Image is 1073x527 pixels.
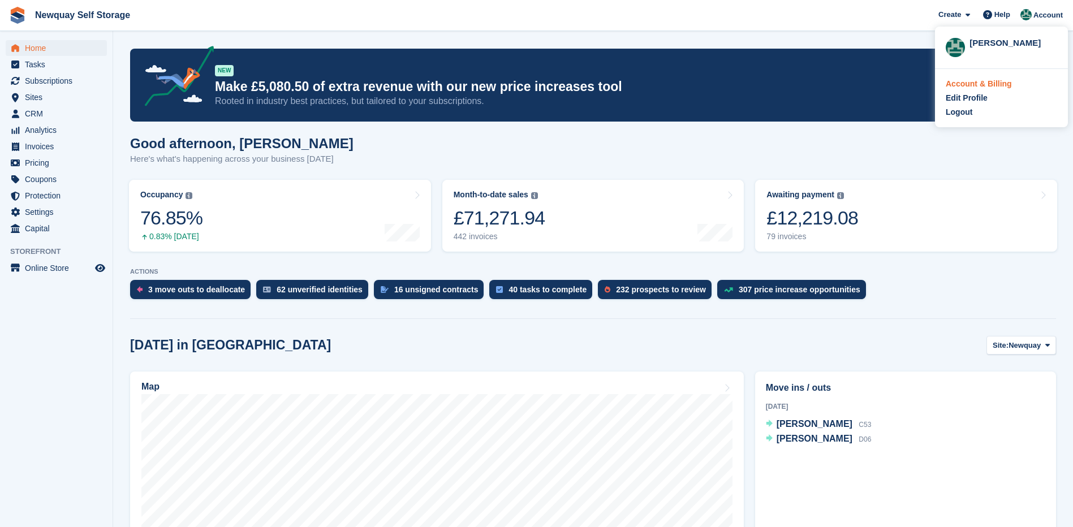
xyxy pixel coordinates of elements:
[766,381,1045,395] h2: Move ins / outs
[994,9,1010,20] span: Help
[263,286,271,293] img: verify_identity-adf6edd0f0f0b5bbfe63781bf79b02c33cf7c696d77639b501bdc392416b5a36.svg
[859,435,871,443] span: D06
[25,122,93,138] span: Analytics
[454,232,545,241] div: 442 invoices
[442,180,744,252] a: Month-to-date sales £71,271.94 442 invoices
[509,285,587,294] div: 40 tasks to complete
[148,285,245,294] div: 3 move outs to deallocate
[859,421,871,429] span: C53
[130,338,331,353] h2: [DATE] in [GEOGRAPHIC_DATA]
[277,285,363,294] div: 62 unverified identities
[135,46,214,110] img: price-adjustments-announcement-icon-8257ccfd72463d97f412b2fc003d46551f7dbcb40ab6d574587a9cd5c0d94...
[946,106,1057,118] a: Logout
[993,340,1009,351] span: Site:
[141,382,160,392] h2: Map
[6,171,107,187] a: menu
[130,280,256,305] a: 3 move outs to deallocate
[6,106,107,122] a: menu
[129,180,431,252] a: Occupancy 76.85% 0.83% [DATE]
[986,336,1056,355] button: Site: Newquay
[10,246,113,257] span: Storefront
[1033,10,1063,21] span: Account
[6,204,107,220] a: menu
[25,139,93,154] span: Invoices
[531,192,538,199] img: icon-info-grey-7440780725fd019a000dd9b08b2336e03edf1995a4989e88bcd33f0948082b44.svg
[130,153,354,166] p: Here's what's happening across your business [DATE]
[215,65,234,76] div: NEW
[6,260,107,276] a: menu
[9,7,26,24] img: stora-icon-8386f47178a22dfd0bd8f6a31ec36ba5ce8667c1dd55bd0f319d3a0aa187defe.svg
[1020,9,1032,20] img: JON
[6,40,107,56] a: menu
[605,286,610,293] img: prospect-51fa495bee0391a8d652442698ab0144808aea92771e9ea1ae160a38d050c398.svg
[130,136,354,151] h1: Good afternoon, [PERSON_NAME]
[6,155,107,171] a: menu
[381,286,389,293] img: contract_signature_icon-13c848040528278c33f63329250d36e43548de30e8caae1d1a13099fd9432cc5.svg
[130,268,1056,275] p: ACTIONS
[717,280,872,305] a: 307 price increase opportunities
[1009,340,1041,351] span: Newquay
[215,79,957,95] p: Make £5,080.50 of extra revenue with our new price increases tool
[837,192,844,199] img: icon-info-grey-7440780725fd019a000dd9b08b2336e03edf1995a4989e88bcd33f0948082b44.svg
[140,232,202,241] div: 0.83% [DATE]
[766,432,872,447] a: [PERSON_NAME] D06
[739,285,860,294] div: 307 price increase opportunities
[777,419,852,429] span: [PERSON_NAME]
[25,221,93,236] span: Capital
[25,40,93,56] span: Home
[454,190,528,200] div: Month-to-date sales
[946,78,1012,90] div: Account & Billing
[766,401,1045,412] div: [DATE]
[6,89,107,105] a: menu
[969,37,1057,47] div: [PERSON_NAME]
[140,206,202,230] div: 76.85%
[25,73,93,89] span: Subscriptions
[6,188,107,204] a: menu
[215,95,957,107] p: Rooted in industry best practices, but tailored to your subscriptions.
[25,260,93,276] span: Online Store
[766,417,872,432] a: [PERSON_NAME] C53
[6,139,107,154] a: menu
[946,38,965,57] img: JON
[766,206,858,230] div: £12,219.08
[946,106,972,118] div: Logout
[256,280,374,305] a: 62 unverified identities
[598,280,717,305] a: 232 prospects to review
[25,106,93,122] span: CRM
[6,57,107,72] a: menu
[31,6,135,24] a: Newquay Self Storage
[766,190,834,200] div: Awaiting payment
[616,285,706,294] div: 232 prospects to review
[93,261,107,275] a: Preview store
[496,286,503,293] img: task-75834270c22a3079a89374b754ae025e5fb1db73e45f91037f5363f120a921f8.svg
[766,232,858,241] div: 79 invoices
[25,171,93,187] span: Coupons
[454,206,545,230] div: £71,271.94
[724,287,733,292] img: price_increase_opportunities-93ffe204e8149a01c8c9dc8f82e8f89637d9d84a8eef4429ea346261dce0b2c0.svg
[394,285,479,294] div: 16 unsigned contracts
[25,188,93,204] span: Protection
[938,9,961,20] span: Create
[777,434,852,443] span: [PERSON_NAME]
[946,78,1057,90] a: Account & Billing
[25,89,93,105] span: Sites
[6,73,107,89] a: menu
[137,286,143,293] img: move_outs_to_deallocate_icon-f764333ba52eb49d3ac5e1228854f67142a1ed5810a6f6cc68b1a99e826820c5.svg
[140,190,183,200] div: Occupancy
[946,92,1057,104] a: Edit Profile
[25,204,93,220] span: Settings
[374,280,490,305] a: 16 unsigned contracts
[755,180,1057,252] a: Awaiting payment £12,219.08 79 invoices
[946,92,988,104] div: Edit Profile
[25,57,93,72] span: Tasks
[25,155,93,171] span: Pricing
[186,192,192,199] img: icon-info-grey-7440780725fd019a000dd9b08b2336e03edf1995a4989e88bcd33f0948082b44.svg
[6,221,107,236] a: menu
[489,280,598,305] a: 40 tasks to complete
[6,122,107,138] a: menu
